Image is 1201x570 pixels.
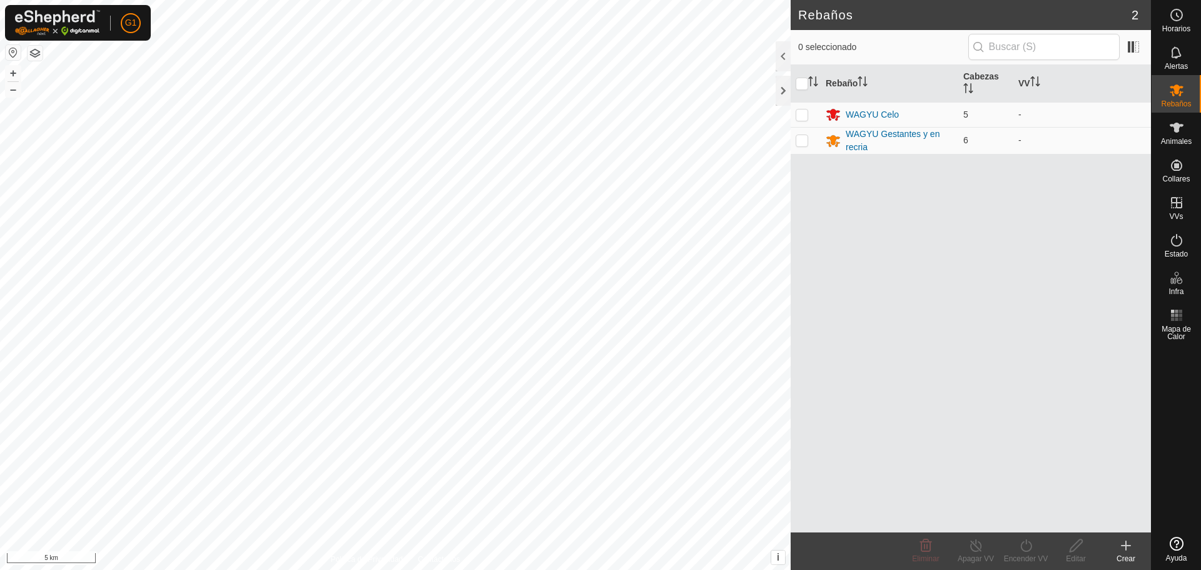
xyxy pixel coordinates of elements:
[958,65,1013,103] th: Cabezas
[1013,102,1151,127] td: -
[1001,553,1051,564] div: Encender VV
[1030,78,1040,88] p-sorticon: Activar para ordenar
[1162,175,1190,183] span: Collares
[951,553,1001,564] div: Apagar VV
[1162,25,1190,33] span: Horarios
[771,551,785,564] button: i
[1161,100,1191,108] span: Rebaños
[1132,6,1138,24] span: 2
[1161,138,1192,145] span: Animales
[28,46,43,61] button: Capas del Mapa
[331,554,403,565] a: Política de Privacidad
[912,554,939,563] span: Eliminar
[798,41,968,54] span: 0 seleccionado
[1155,325,1198,340] span: Mapa de Calor
[6,66,21,81] button: +
[15,10,100,36] img: Logo Gallagher
[1013,127,1151,154] td: -
[1152,532,1201,567] a: Ayuda
[6,45,21,60] button: Restablecer Mapa
[798,8,1132,23] h2: Rebaños
[1166,554,1187,562] span: Ayuda
[1168,288,1183,295] span: Infra
[6,82,21,97] button: –
[1013,65,1151,103] th: VV
[963,135,968,145] span: 6
[821,65,958,103] th: Rebaño
[846,108,899,121] div: WAGYU Celo
[1165,250,1188,258] span: Estado
[125,16,137,29] span: G1
[1169,213,1183,220] span: VVs
[963,85,973,95] p-sorticon: Activar para ordenar
[808,78,818,88] p-sorticon: Activar para ordenar
[846,128,953,154] div: WAGYU Gestantes y en recria
[777,552,779,562] span: i
[968,34,1120,60] input: Buscar (S)
[858,78,868,88] p-sorticon: Activar para ordenar
[418,554,460,565] a: Contáctenos
[1101,553,1151,564] div: Crear
[1165,63,1188,70] span: Alertas
[1051,553,1101,564] div: Editar
[963,109,968,120] span: 5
